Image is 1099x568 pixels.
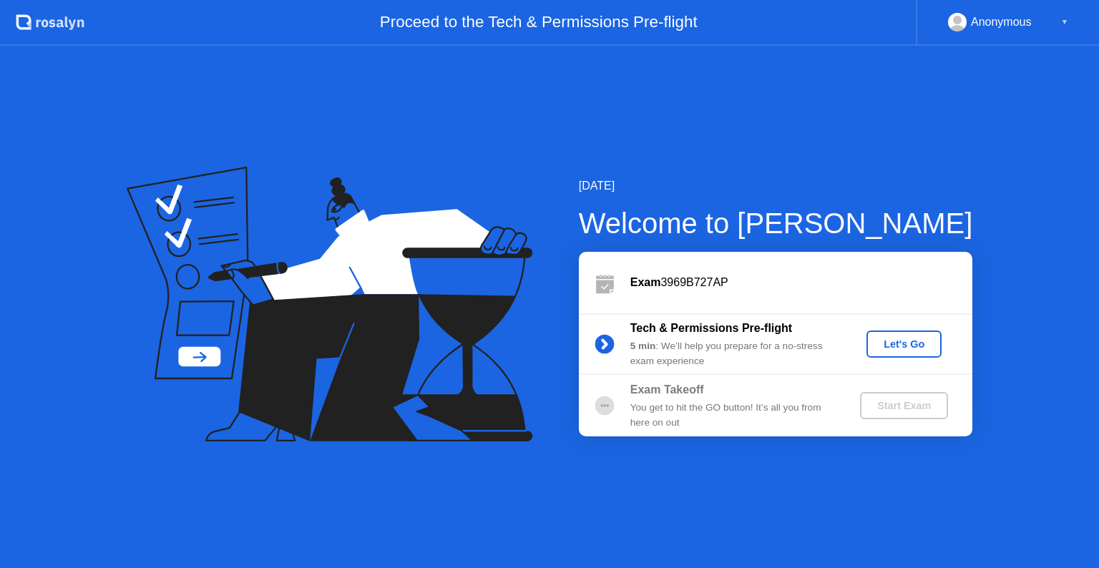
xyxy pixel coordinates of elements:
div: ▼ [1061,13,1068,31]
div: Start Exam [866,400,942,411]
div: 3969B727AP [630,274,972,291]
div: Let's Go [872,338,936,350]
button: Start Exam [860,392,948,419]
b: 5 min [630,341,656,351]
button: Let's Go [866,330,942,358]
b: Exam Takeoff [630,383,704,396]
div: : We’ll help you prepare for a no-stress exam experience [630,339,836,368]
b: Exam [630,276,661,288]
div: Anonymous [971,13,1032,31]
div: You get to hit the GO button! It’s all you from here on out [630,401,836,430]
b: Tech & Permissions Pre-flight [630,322,792,334]
div: [DATE] [579,177,973,195]
div: Welcome to [PERSON_NAME] [579,202,973,245]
